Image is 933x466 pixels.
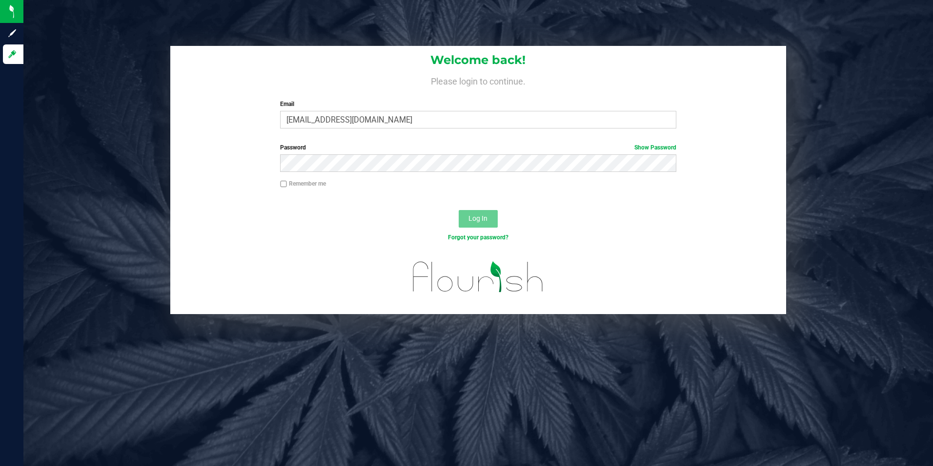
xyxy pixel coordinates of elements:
[280,181,287,188] input: Remember me
[468,214,487,222] span: Log In
[459,210,498,228] button: Log In
[170,74,787,86] h4: Please login to continue.
[170,54,787,66] h1: Welcome back!
[634,144,676,151] a: Show Password
[280,144,306,151] span: Password
[280,100,676,108] label: Email
[401,252,555,302] img: flourish_logo.svg
[280,179,326,188] label: Remember me
[7,49,17,59] inline-svg: Log in
[7,28,17,38] inline-svg: Sign up
[448,234,508,241] a: Forgot your password?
